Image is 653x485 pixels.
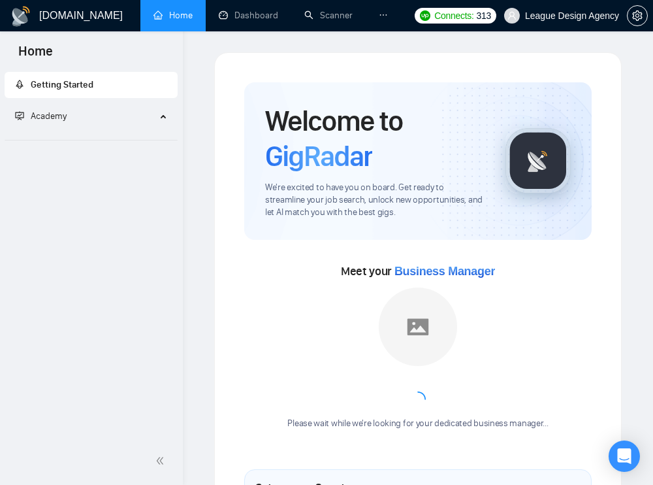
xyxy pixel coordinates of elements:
span: Meet your [341,264,495,278]
img: gigradar-logo.png [505,128,571,193]
li: Getting Started [5,72,178,98]
a: homeHome [153,10,193,21]
img: upwork-logo.png [420,10,430,21]
span: Business Manager [394,265,495,278]
span: Academy [31,110,67,122]
a: dashboardDashboard [219,10,278,21]
span: We're excited to have you on board. Get ready to streamline your job search, unlock new opportuni... [265,182,485,219]
img: logo [10,6,31,27]
div: Please wait while we're looking for your dedicated business manager... [279,418,556,430]
span: GigRadar [265,139,372,174]
span: ellipsis [379,10,388,20]
span: Connects: [434,8,473,23]
span: user [507,11,517,20]
span: double-left [155,454,168,467]
button: setting [627,5,648,26]
span: Academy [15,110,67,122]
span: rocket [15,80,24,89]
span: 313 [477,8,491,23]
span: loading [409,391,426,408]
span: Home [8,42,63,69]
a: setting [627,10,648,21]
img: placeholder.png [379,288,457,366]
span: setting [628,10,647,21]
a: searchScanner [304,10,353,21]
div: Open Intercom Messenger [609,441,640,472]
h1: Welcome to [265,103,485,174]
li: Academy Homepage [5,135,178,143]
span: fund-projection-screen [15,111,24,120]
span: Getting Started [31,79,93,90]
